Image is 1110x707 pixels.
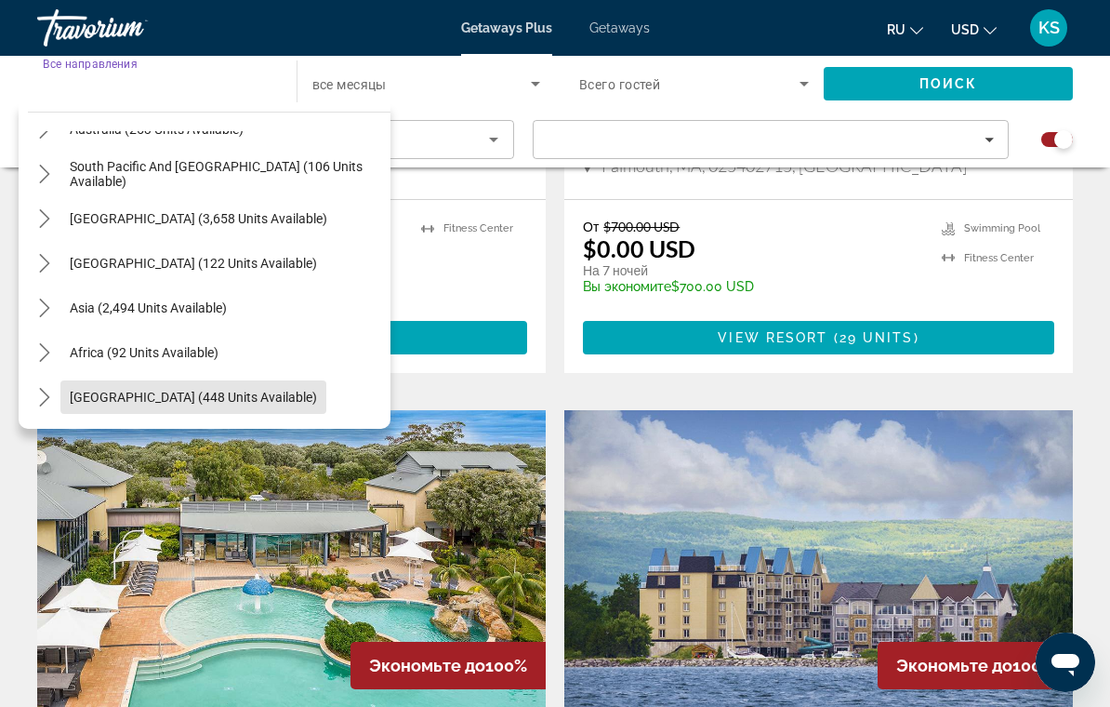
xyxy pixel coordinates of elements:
button: View Resort(29 units) [583,321,1054,354]
button: Toggle Central America (122 units available) submenu [28,247,60,280]
button: Select destination: Australia (253 units available) [60,113,253,146]
button: Select destination: Middle East (448 units available) [60,380,326,414]
button: Filters [533,120,1010,159]
button: Toggle Australia (253 units available) submenu [28,113,60,146]
span: Africa (92 units available) [70,345,218,360]
p: $700.00 USD [583,279,923,294]
span: Всего гостей [579,77,660,92]
span: Fitness Center [964,252,1034,264]
a: Getaways [589,20,650,35]
input: Select destination [43,73,272,96]
button: Select destination: Africa (92 units available) [60,336,228,369]
span: Swimming Pool [964,222,1040,234]
span: $700.00 USD [603,219,680,234]
span: Экономьте до [369,656,485,675]
span: [GEOGRAPHIC_DATA] (122 units available) [70,256,317,271]
button: Change language [887,16,923,43]
button: User Menu [1024,8,1073,47]
span: Fitness Center [443,222,513,234]
div: 100% [878,642,1073,689]
button: Select destination: South Pacific and Oceania (106 units available) [60,157,390,191]
span: Экономьте до [896,656,1012,675]
span: South Pacific and [GEOGRAPHIC_DATA] (106 units available) [70,159,381,189]
span: Поиск [919,76,978,91]
span: все месяцы [312,77,387,92]
mat-select: Sort by [53,128,498,151]
button: Change currency [951,16,997,43]
span: Все направления [43,57,138,70]
button: Select destination: Asia (2,494 units available) [60,291,236,325]
p: $0.00 USD [583,234,695,262]
span: [GEOGRAPHIC_DATA] (3,658 units available) [70,211,327,226]
span: View Resort [718,330,827,345]
button: Select destination: Central America (122 units available) [60,247,326,280]
button: Toggle Middle East (448 units available) submenu [28,381,60,414]
div: Destination options [19,102,390,429]
button: Toggle South America (3,658 units available) submenu [28,203,60,235]
span: ru [887,22,905,37]
button: Toggle Africa (92 units available) submenu [28,337,60,369]
span: От [583,219,599,234]
button: Search [824,67,1074,100]
button: Select destination: South America (3,658 units available) [60,202,337,235]
span: Вы экономите [583,279,671,294]
iframe: Кнопка запуска окна обмена сообщениями [1036,633,1095,692]
button: Toggle Asia (2,494 units available) submenu [28,292,60,325]
p: На 7 ночей [583,262,923,279]
div: 100% [350,642,546,689]
button: Toggle South Pacific and Oceania (106 units available) submenu [28,158,60,191]
span: [GEOGRAPHIC_DATA] (448 units available) [70,390,317,405]
a: Getaways Plus [461,20,552,35]
span: KS [1038,19,1060,37]
span: Asia (2,494 units available) [70,300,227,315]
a: Travorium [37,4,223,52]
span: USD [951,22,979,37]
span: 29 units [839,330,914,345]
span: ( ) [827,330,918,345]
